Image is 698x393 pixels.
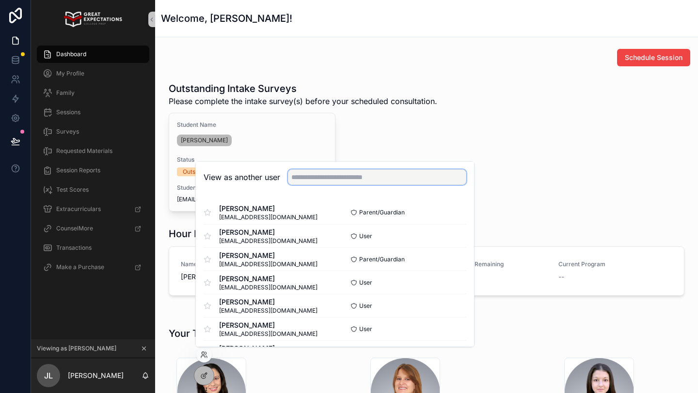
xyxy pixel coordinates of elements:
span: [PERSON_NAME] [181,136,228,144]
span: Viewing as [PERSON_NAME] [37,345,116,352]
span: Session Reports [56,166,100,174]
p: [PERSON_NAME] [68,371,124,380]
span: Test Scores [56,186,89,194]
a: Family [37,84,149,102]
span: Transactions [56,244,92,252]
span: Requested Materials [56,147,112,155]
span: [EMAIL_ADDRESS][DOMAIN_NAME] [219,330,317,338]
span: [EMAIL_ADDRESS][DOMAIN_NAME] [177,196,327,203]
h1: Outstanding Intake Surveys [169,82,437,95]
span: [PERSON_NAME] [219,320,317,330]
span: Student Name [177,121,327,129]
span: User [359,279,372,287]
h1: Welcome, [PERSON_NAME]! [161,12,292,25]
span: My Profile [56,70,84,77]
a: Extracurriculars [37,200,149,218]
h1: Your Team [169,327,218,340]
span: Name [181,260,295,268]
a: Sessions [37,104,149,121]
a: Transactions [37,239,149,257]
span: CounselMore [56,225,93,232]
span: [PERSON_NAME] [181,272,295,282]
h2: View as another user [204,171,280,183]
span: Dashboard [56,50,86,58]
span: [PERSON_NAME] [219,227,317,237]
span: Current Program [558,260,673,268]
span: User [359,232,372,240]
a: CounselMore [37,220,149,237]
span: [PERSON_NAME] [219,344,317,353]
span: [PERSON_NAME] [219,204,317,213]
span: 0.00 [432,272,547,282]
span: Parent/Guardian [359,209,405,216]
span: [PERSON_NAME] [219,251,317,260]
img: App logo [64,12,122,27]
div: scrollable content [31,39,155,288]
a: Session Reports [37,162,149,179]
button: Schedule Session [617,49,690,66]
span: Parent/Guardian [359,256,405,263]
span: Student Email [177,184,327,192]
span: [EMAIL_ADDRESS][DOMAIN_NAME] [219,213,317,221]
span: [EMAIL_ADDRESS][DOMAIN_NAME] [219,260,317,268]
a: Make a Purchase [37,258,149,276]
a: Dashboard [37,45,149,63]
span: Make a Purchase [56,263,104,271]
span: -- [558,272,564,282]
a: My Profile [37,65,149,82]
span: [EMAIL_ADDRESS][DOMAIN_NAME] [219,307,317,315]
div: Outstanding [183,167,216,176]
span: Extracurriculars [56,205,101,213]
span: User [359,302,372,310]
a: Test Scores [37,181,149,198]
span: JL [44,370,53,381]
span: [PERSON_NAME] [219,274,317,284]
span: Surveys [56,128,79,136]
a: Requested Materials [37,142,149,160]
h1: Hour Balance [169,227,231,241]
span: Family [56,89,75,97]
span: [PERSON_NAME] [219,297,317,307]
a: [PERSON_NAME] [177,135,232,146]
span: Sessions [56,108,80,116]
span: [EMAIL_ADDRESS][DOMAIN_NAME] [219,284,317,291]
span: [EMAIL_ADDRESS][DOMAIN_NAME] [219,237,317,245]
span: Status [177,156,327,164]
span: Founder Hours Remaining [432,260,547,268]
span: Please complete the intake survey(s) before your scheduled consultation. [169,95,437,107]
span: User [359,325,372,333]
span: Schedule Session [625,53,682,62]
a: Surveys [37,123,149,140]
